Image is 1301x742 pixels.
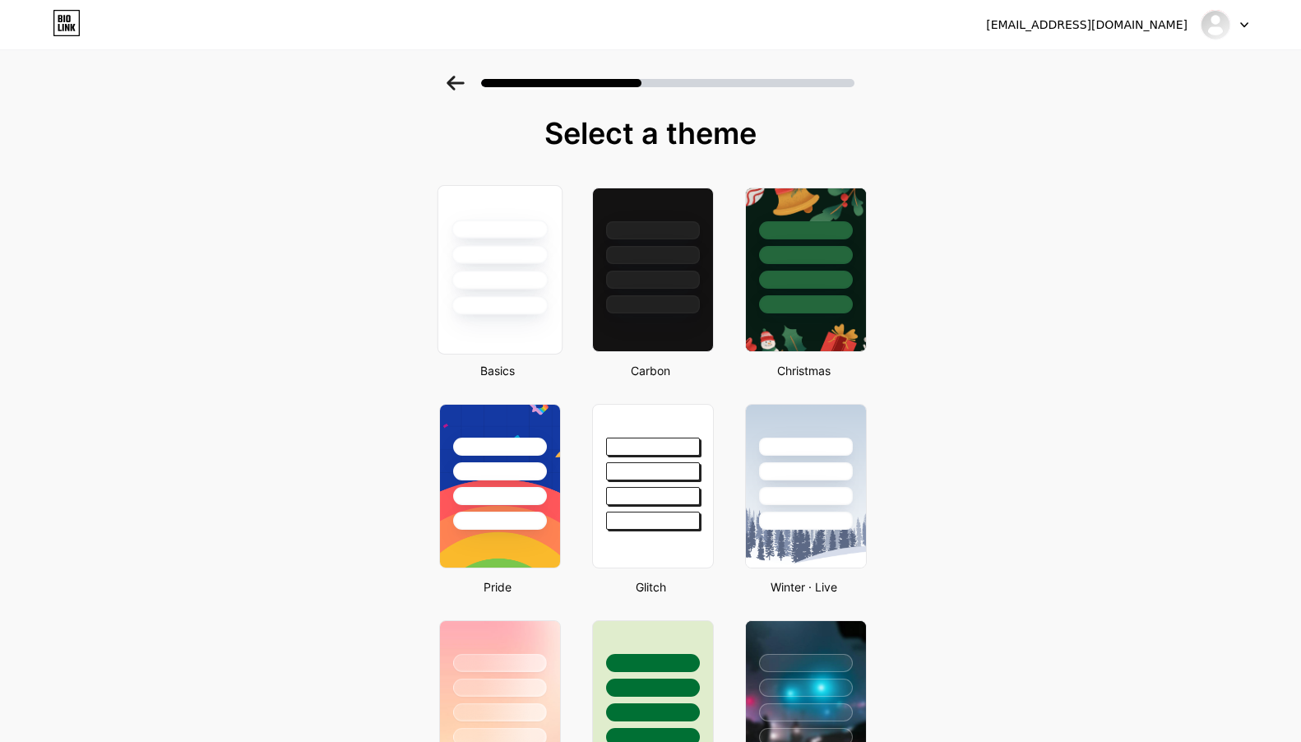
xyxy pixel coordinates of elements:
[740,362,867,379] div: Christmas
[986,16,1188,34] div: [EMAIL_ADDRESS][DOMAIN_NAME]
[433,117,868,150] div: Select a theme
[434,362,561,379] div: Basics
[587,362,714,379] div: Carbon
[1200,9,1231,40] img: murrayvilledental
[740,578,867,596] div: Winter · Live
[587,578,714,596] div: Glitch
[434,578,561,596] div: Pride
